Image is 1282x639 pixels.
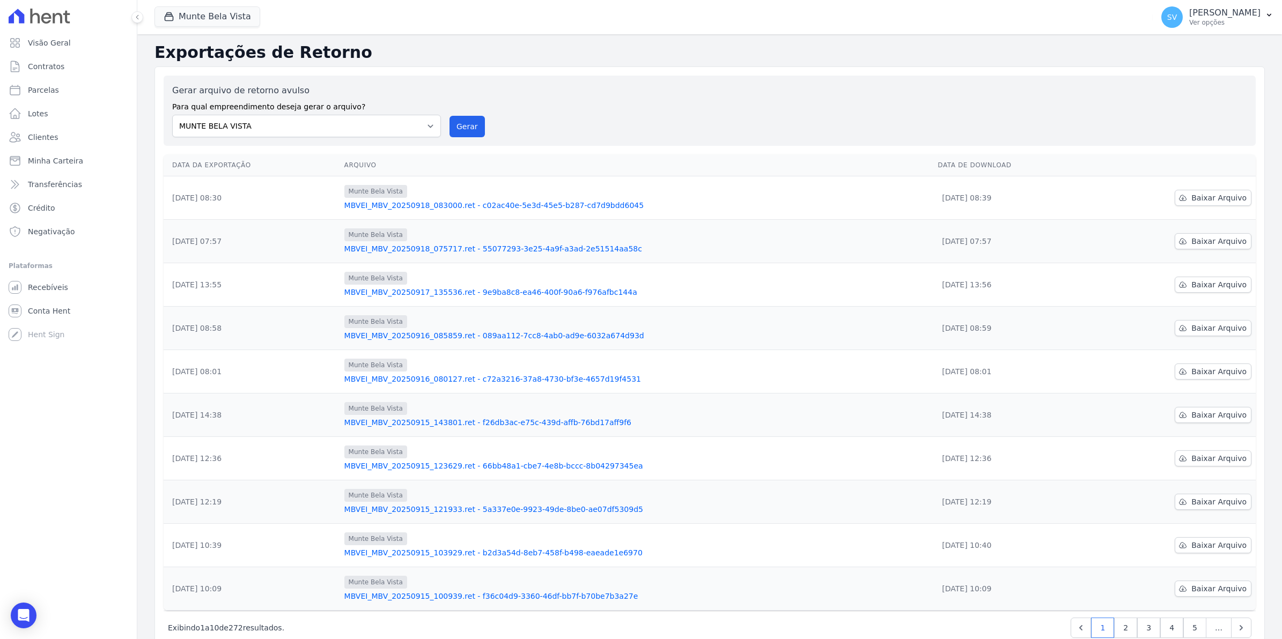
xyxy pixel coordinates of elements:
[933,567,1092,611] td: [DATE] 10:09
[1175,277,1251,293] a: Baixar Arquivo
[4,127,132,148] a: Clientes
[28,61,64,72] span: Contratos
[164,350,340,393] td: [DATE] 08:01
[28,203,55,213] span: Crédito
[340,154,934,176] th: Arquivo
[210,623,219,632] span: 10
[344,185,407,198] span: Munte Bela Vista
[28,155,83,166] span: Minha Carteira
[4,221,132,242] a: Negativação
[933,524,1092,567] td: [DATE] 10:40
[28,108,48,119] span: Lotes
[1153,2,1282,32] button: SV [PERSON_NAME] Ver opções
[344,243,930,254] a: MBVEI_MBV_20250918_075717.ret - 55077293-3e25-4a9f-a3ad-2e51514aa58c
[933,176,1092,220] td: [DATE] 08:39
[164,176,340,220] td: [DATE] 08:30
[344,228,407,241] span: Munte Bela Vista
[9,259,128,272] div: Plataformas
[28,38,71,48] span: Visão Geral
[1191,366,1247,377] span: Baixar Arquivo
[164,393,340,437] td: [DATE] 14:38
[1071,618,1091,638] a: Previous
[933,480,1092,524] td: [DATE] 12:19
[1231,618,1251,638] a: Next
[933,220,1092,263] td: [DATE] 07:57
[1091,618,1114,638] a: 1
[164,307,340,350] td: [DATE] 08:58
[1191,496,1247,507] span: Baixar Arquivo
[933,154,1092,176] th: Data de Download
[1191,540,1247,551] span: Baixar Arquivo
[1175,320,1251,336] a: Baixar Arquivo
[933,307,1092,350] td: [DATE] 08:59
[4,150,132,172] a: Minha Carteira
[4,56,132,77] a: Contratos
[229,623,243,632] span: 272
[28,282,68,293] span: Recebíveis
[344,460,930,471] a: MBVEI_MBV_20250915_123629.ret - 66bb48a1-cbe7-4e8b-bccc-8b04297345ea
[1114,618,1137,638] a: 2
[1191,279,1247,290] span: Baixar Arquivo
[28,132,58,143] span: Clientes
[1191,453,1247,464] span: Baixar Arquivo
[450,116,485,137] button: Gerar
[1175,407,1251,423] a: Baixar Arquivo
[344,547,930,558] a: MBVEI_MBV_20250915_103929.ret - b2d3a54d-8eb7-458f-b498-eaeade1e6970
[344,315,407,328] span: Munte Bela Vista
[1175,190,1251,206] a: Baixar Arquivo
[1191,410,1247,420] span: Baixar Arquivo
[1175,450,1251,466] a: Baixar Arquivo
[1175,537,1251,553] a: Baixar Arquivo
[344,417,930,428] a: MBVEI_MBV_20250915_143801.ret - f26db3ac-e75c-439d-affb-76bd17aff9f6
[344,532,407,545] span: Munte Bela Vista
[172,84,441,97] label: Gerar arquivo de retorno avulso
[1206,618,1232,638] span: …
[28,179,82,190] span: Transferências
[344,272,407,285] span: Munte Bela Vista
[164,480,340,524] td: [DATE] 12:19
[1175,494,1251,510] a: Baixar Arquivo
[4,103,132,124] a: Lotes
[28,85,59,95] span: Parcelas
[1189,8,1261,18] p: [PERSON_NAME]
[164,567,340,611] td: [DATE] 10:09
[344,359,407,371] span: Munte Bela Vista
[164,154,340,176] th: Data da Exportação
[933,263,1092,307] td: [DATE] 13:56
[4,174,132,195] a: Transferências
[200,623,205,632] span: 1
[1191,323,1247,333] span: Baixar Arquivo
[344,374,930,384] a: MBVEI_MBV_20250916_080127.ret - c72a3216-37a8-4730-bf3e-4657d19f4531
[1191,236,1247,247] span: Baixar Arquivo
[1167,13,1177,21] span: SV
[168,622,284,633] p: Exibindo a de resultados.
[1191,583,1247,594] span: Baixar Arquivo
[344,504,930,515] a: MBVEI_MBV_20250915_121933.ret - 5a337e0e-9923-49de-8be0-ae07df5309d5
[4,79,132,101] a: Parcelas
[344,489,407,502] span: Munte Bela Vista
[344,287,930,298] a: MBVEI_MBV_20250917_135536.ret - 9e9ba8c8-ea46-400f-90a6-f976afbc144a
[164,437,340,480] td: [DATE] 12:36
[344,576,407,589] span: Munte Bela Vista
[28,306,70,316] span: Conta Hent
[164,263,340,307] td: [DATE] 13:55
[344,591,930,601] a: MBVEI_MBV_20250915_100939.ret - f36c04d9-3360-46df-bb7f-b70be7b3a27e
[1189,18,1261,27] p: Ver opções
[1175,233,1251,249] a: Baixar Arquivo
[344,402,407,415] span: Munte Bela Vista
[154,6,260,27] button: Munte Bela Vista
[1175,363,1251,380] a: Baixar Arquivo
[344,445,407,458] span: Munte Bela Vista
[28,226,75,237] span: Negativação
[172,97,441,113] label: Para qual empreendimento deseja gerar o arquivo?
[11,603,36,628] div: Open Intercom Messenger
[4,277,132,298] a: Recebíveis
[344,330,930,341] a: MBVEI_MBV_20250916_085859.ret - 089aa112-7cc8-4ab0-ad9e-6032a674d93d
[933,393,1092,437] td: [DATE] 14:38
[1183,618,1206,638] a: 5
[344,200,930,211] a: MBVEI_MBV_20250918_083000.ret - c02ac40e-5e3d-45e5-b287-cd7d9bdd6045
[1175,581,1251,597] a: Baixar Arquivo
[164,220,340,263] td: [DATE] 07:57
[4,197,132,219] a: Crédito
[1191,192,1247,203] span: Baixar Arquivo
